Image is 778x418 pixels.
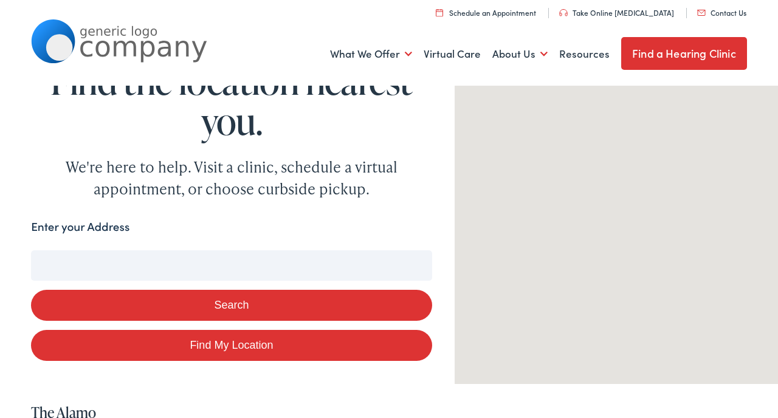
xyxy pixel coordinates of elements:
[31,218,129,236] label: Enter your Address
[492,32,548,77] a: About Us
[559,32,610,77] a: Resources
[424,32,481,77] a: Virtual Care
[330,32,412,77] a: What We Offer
[37,156,426,200] div: We're here to help. Visit a clinic, schedule a virtual appointment, or choose curbside pickup.
[31,61,432,141] h1: Find the location nearest you.
[621,37,747,70] a: Find a Hearing Clinic
[697,7,746,18] a: Contact Us
[31,330,432,361] a: Find My Location
[559,7,674,18] a: Take Online [MEDICAL_DATA]
[602,219,631,248] div: The Alamo
[31,250,432,281] input: Enter your address or zip code
[436,9,443,16] img: utility icon
[436,7,536,18] a: Schedule an Appointment
[31,290,432,321] button: Search
[697,10,706,16] img: utility icon
[559,9,568,16] img: utility icon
